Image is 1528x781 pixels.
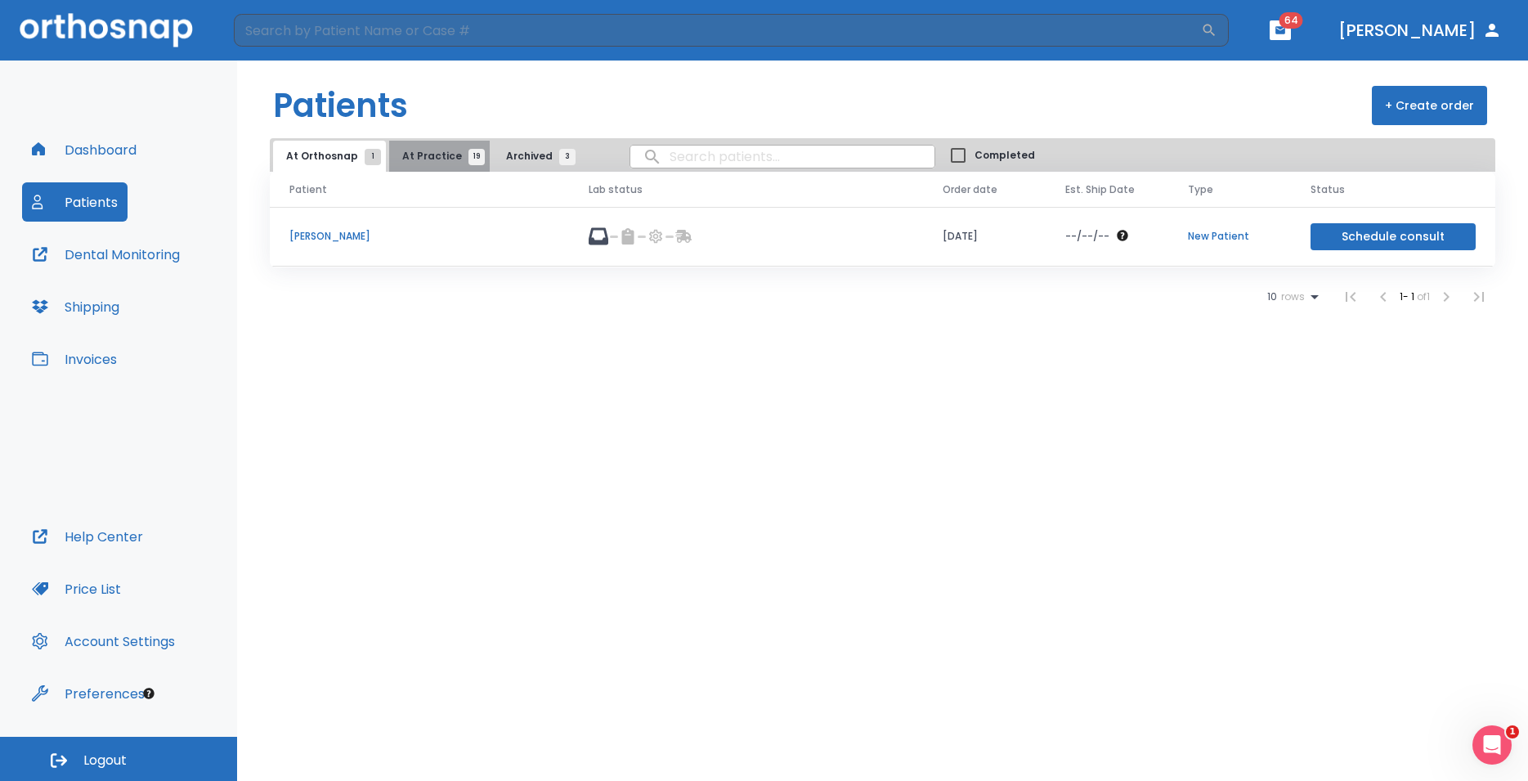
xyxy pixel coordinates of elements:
button: Dashboard [22,130,146,169]
iframe: Intercom live chat [1472,725,1512,765]
span: Completed [975,148,1035,163]
button: Price List [22,569,131,608]
input: Search by Patient Name or Case # [234,14,1201,47]
button: Dental Monitoring [22,235,190,274]
span: rows [1277,291,1305,303]
span: 1 [1506,725,1519,738]
h1: Patients [273,81,408,130]
button: + Create order [1372,86,1487,125]
p: New Patient [1188,229,1271,244]
p: --/--/-- [1065,229,1109,244]
span: 19 [468,149,485,165]
div: The date will be available after approving treatment plan [1065,229,1149,244]
td: [DATE] [923,207,1046,267]
span: 64 [1279,12,1303,29]
span: At Practice [402,149,477,164]
span: of 1 [1417,290,1430,303]
button: Help Center [22,517,153,556]
span: Type [1188,182,1213,197]
button: [PERSON_NAME] [1332,16,1508,45]
span: Order date [943,182,997,197]
button: Invoices [22,339,127,379]
p: [PERSON_NAME] [289,229,549,244]
span: At Orthosnap [286,149,373,164]
button: Preferences [22,674,155,713]
button: Patients [22,182,128,222]
span: Status [1311,182,1345,197]
span: Patient [289,182,327,197]
span: 10 [1267,291,1277,303]
span: 1 - 1 [1400,290,1417,303]
button: Schedule consult [1311,223,1476,250]
img: Orthosnap [20,13,193,47]
div: tabs [273,141,584,172]
span: Logout [83,752,127,770]
span: 1 [365,149,381,165]
span: Est. Ship Date [1065,182,1135,197]
span: 3 [559,149,576,165]
div: Tooltip anchor [141,686,156,701]
input: search [630,141,934,173]
button: Shipping [22,287,129,326]
span: Lab status [589,182,643,197]
span: Archived [506,149,567,164]
button: Account Settings [22,622,185,661]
